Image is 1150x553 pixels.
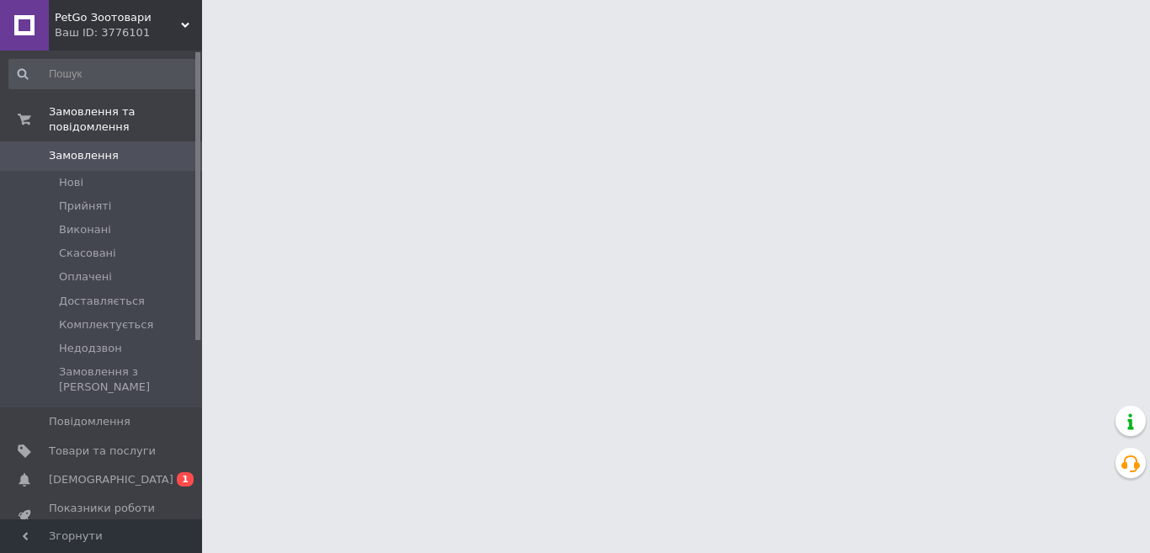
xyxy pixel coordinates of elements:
[49,444,156,459] span: Товари та послуги
[177,472,194,487] span: 1
[55,25,202,40] div: Ваш ID: 3776101
[49,104,202,135] span: Замовлення та повідомлення
[49,501,156,531] span: Показники роботи компанії
[59,341,122,356] span: Недодзвон
[59,269,112,284] span: Оплачені
[59,364,197,395] span: Замовлення з [PERSON_NAME]
[59,175,83,190] span: Нові
[49,414,130,429] span: Повідомлення
[59,246,116,261] span: Скасовані
[59,317,153,332] span: Комплектується
[8,59,199,89] input: Пошук
[55,10,181,25] span: PetGo Зоотовари
[59,222,111,237] span: Виконані
[49,472,173,487] span: [DEMOGRAPHIC_DATA]
[59,294,145,309] span: Доставляється
[59,199,111,214] span: Прийняті
[49,148,119,163] span: Замовлення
